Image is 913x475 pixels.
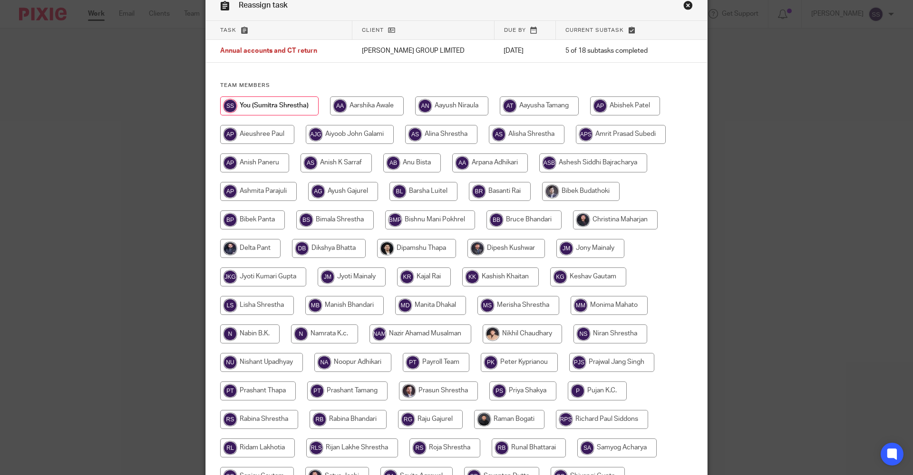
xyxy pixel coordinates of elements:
[362,28,384,33] span: Client
[362,46,485,56] p: [PERSON_NAME] GROUP LIMITED
[220,28,236,33] span: Task
[556,40,674,63] td: 5 of 18 subtasks completed
[504,46,546,56] p: [DATE]
[683,0,693,13] a: Close this dialog window
[220,48,317,55] span: Annual accounts and CT return
[504,28,526,33] span: Due by
[220,82,693,89] h4: Team members
[565,28,624,33] span: Current subtask
[239,1,288,9] span: Reassign task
